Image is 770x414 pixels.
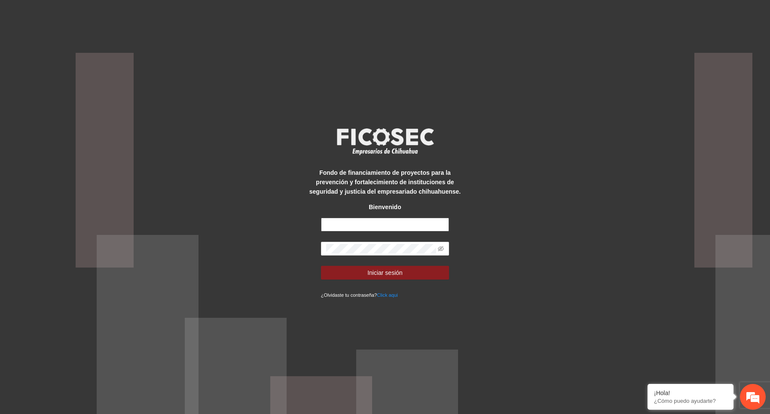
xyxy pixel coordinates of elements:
[369,204,401,210] strong: Bienvenido
[309,169,461,195] strong: Fondo de financiamiento de proyectos para la prevención y fortalecimiento de instituciones de seg...
[438,246,444,252] span: eye-invisible
[654,390,727,396] div: ¡Hola!
[331,125,439,157] img: logo
[654,398,727,404] p: ¿Cómo puedo ayudarte?
[377,292,398,298] a: Click aqui
[321,292,398,298] small: ¿Olvidaste tu contraseña?
[321,266,449,280] button: Iniciar sesión
[367,268,403,277] span: Iniciar sesión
